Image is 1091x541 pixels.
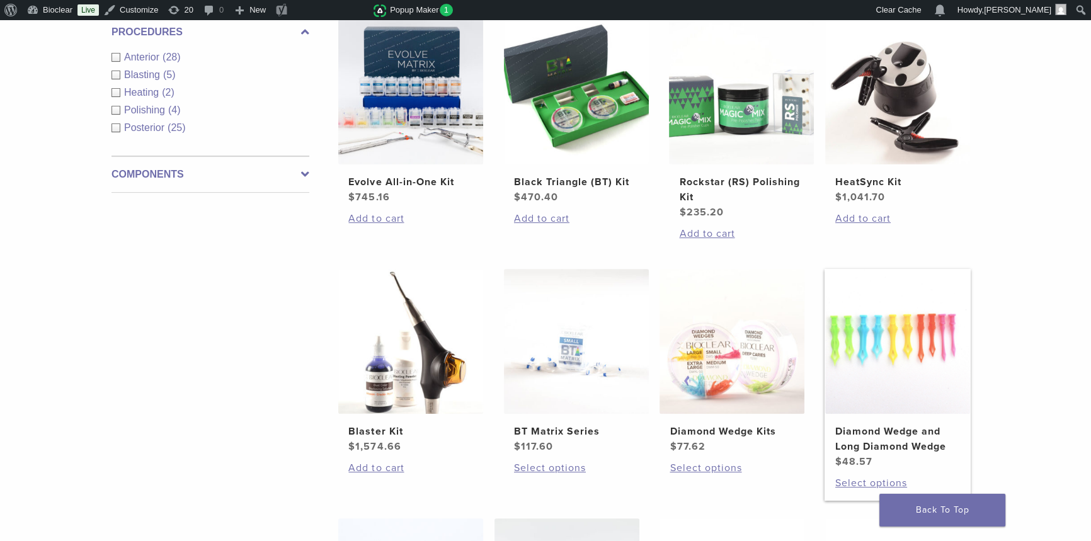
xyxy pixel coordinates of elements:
[679,174,804,205] h2: Rockstar (RS) Polishing Kit
[825,269,971,469] a: Diamond Wedge and Long Diamond WedgeDiamond Wedge and Long Diamond Wedge $48.57
[670,460,794,476] a: Select options for “Diamond Wedge Kits”
[835,455,872,468] bdi: 48.57
[338,269,484,454] a: Blaster KitBlaster Kit $1,574.66
[503,20,650,205] a: Black Triangle (BT) KitBlack Triangle (BT) Kit $470.40
[348,424,473,439] h2: Blaster Kit
[670,424,794,439] h2: Diamond Wedge Kits
[679,226,804,241] a: Add to cart: “Rockstar (RS) Polishing Kit”
[111,167,309,182] label: Components
[348,174,473,190] h2: Evolve All-in-One Kit
[670,440,677,453] span: $
[348,460,473,476] a: Add to cart: “Blaster Kit”
[659,269,806,454] a: Diamond Wedge KitsDiamond Wedge Kits $77.62
[124,52,163,62] span: Anterior
[514,460,639,476] a: Select options for “BT Matrix Series”
[168,122,185,133] span: (25)
[835,191,842,203] span: $
[124,122,168,133] span: Posterior
[348,211,473,226] a: Add to cart: “Evolve All-in-One Kit”
[514,174,639,190] h2: Black Triangle (BT) Kit
[514,440,521,453] span: $
[348,191,389,203] bdi: 745.16
[124,87,162,98] span: Heating
[348,440,355,453] span: $
[669,20,814,164] img: Rockstar (RS) Polishing Kit
[338,20,484,205] a: Evolve All-in-One KitEvolve All-in-One Kit $745.16
[660,269,804,414] img: Diamond Wedge Kits
[348,191,355,203] span: $
[670,440,705,453] bdi: 77.62
[825,269,970,414] img: Diamond Wedge and Long Diamond Wedge
[514,440,553,453] bdi: 117.60
[111,25,309,40] label: Procedures
[679,206,723,219] bdi: 235.20
[303,3,374,18] img: Views over 48 hours. Click for more Jetpack Stats.
[503,269,650,454] a: BT Matrix SeriesBT Matrix Series $117.60
[163,52,180,62] span: (28)
[835,476,960,491] a: Select options for “Diamond Wedge and Long Diamond Wedge”
[348,440,401,453] bdi: 1,574.66
[835,174,960,190] h2: HeatSync Kit
[168,105,181,115] span: (4)
[504,20,649,164] img: Black Triangle (BT) Kit
[504,269,649,414] img: BT Matrix Series
[835,424,960,454] h2: Diamond Wedge and Long Diamond Wedge
[879,494,1005,527] a: Back To Top
[514,424,639,439] h2: BT Matrix Series
[825,20,970,164] img: HeatSync Kit
[514,191,521,203] span: $
[514,211,639,226] a: Add to cart: “Black Triangle (BT) Kit”
[825,20,971,205] a: HeatSync KitHeatSync Kit $1,041.70
[835,455,842,468] span: $
[163,69,176,80] span: (5)
[124,105,168,115] span: Polishing
[338,269,483,414] img: Blaster Kit
[679,206,686,219] span: $
[835,191,885,203] bdi: 1,041.70
[984,5,1051,14] span: [PERSON_NAME]
[668,20,815,220] a: Rockstar (RS) Polishing KitRockstar (RS) Polishing Kit $235.20
[440,4,453,16] span: 1
[77,4,99,16] a: Live
[835,211,960,226] a: Add to cart: “HeatSync Kit”
[514,191,558,203] bdi: 470.40
[162,87,174,98] span: (2)
[124,69,163,80] span: Blasting
[338,20,483,164] img: Evolve All-in-One Kit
